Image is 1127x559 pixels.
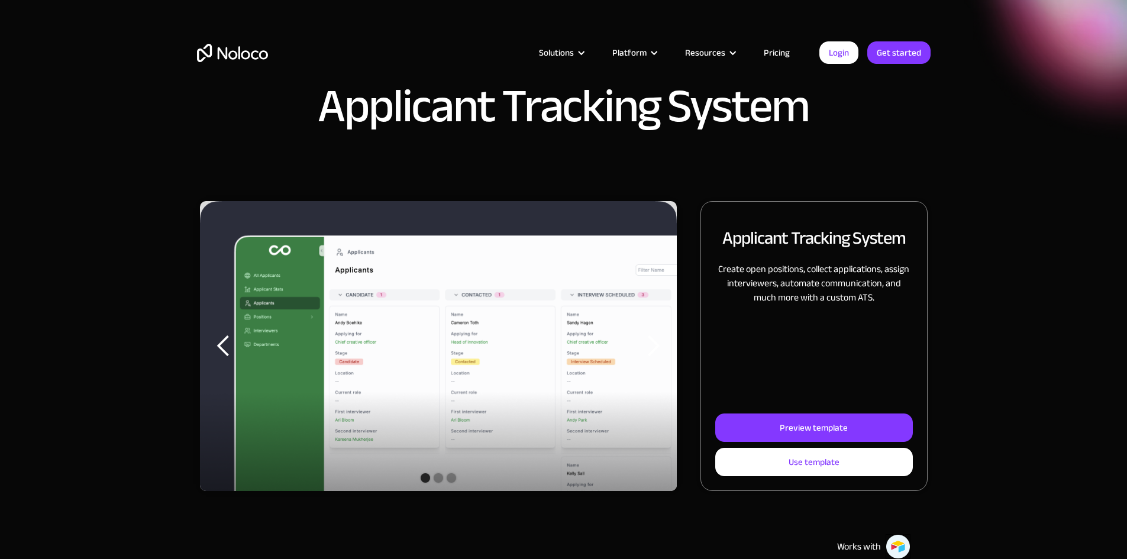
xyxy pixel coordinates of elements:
[200,201,247,491] div: previous slide
[612,45,647,60] div: Platform
[819,41,858,64] a: Login
[867,41,931,64] a: Get started
[715,262,912,305] p: Create open positions, collect applications, assign interviewers, automate communication, and muc...
[715,413,912,442] a: Preview template
[629,201,677,491] div: next slide
[685,45,725,60] div: Resources
[421,473,430,483] div: Show slide 1 of 3
[722,225,906,250] h2: Applicant Tracking System
[318,83,809,130] h1: Applicant Tracking System
[447,473,456,483] div: Show slide 3 of 3
[539,45,574,60] div: Solutions
[789,454,839,470] div: Use template
[434,473,443,483] div: Show slide 2 of 3
[715,448,912,476] a: Use template
[598,45,670,60] div: Platform
[200,201,677,491] div: carousel
[670,45,749,60] div: Resources
[200,201,677,491] div: 1 of 3
[780,420,848,435] div: Preview template
[749,45,805,60] a: Pricing
[886,534,910,559] img: Airtable
[524,45,598,60] div: Solutions
[197,44,268,62] a: home
[837,539,881,554] div: Works with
